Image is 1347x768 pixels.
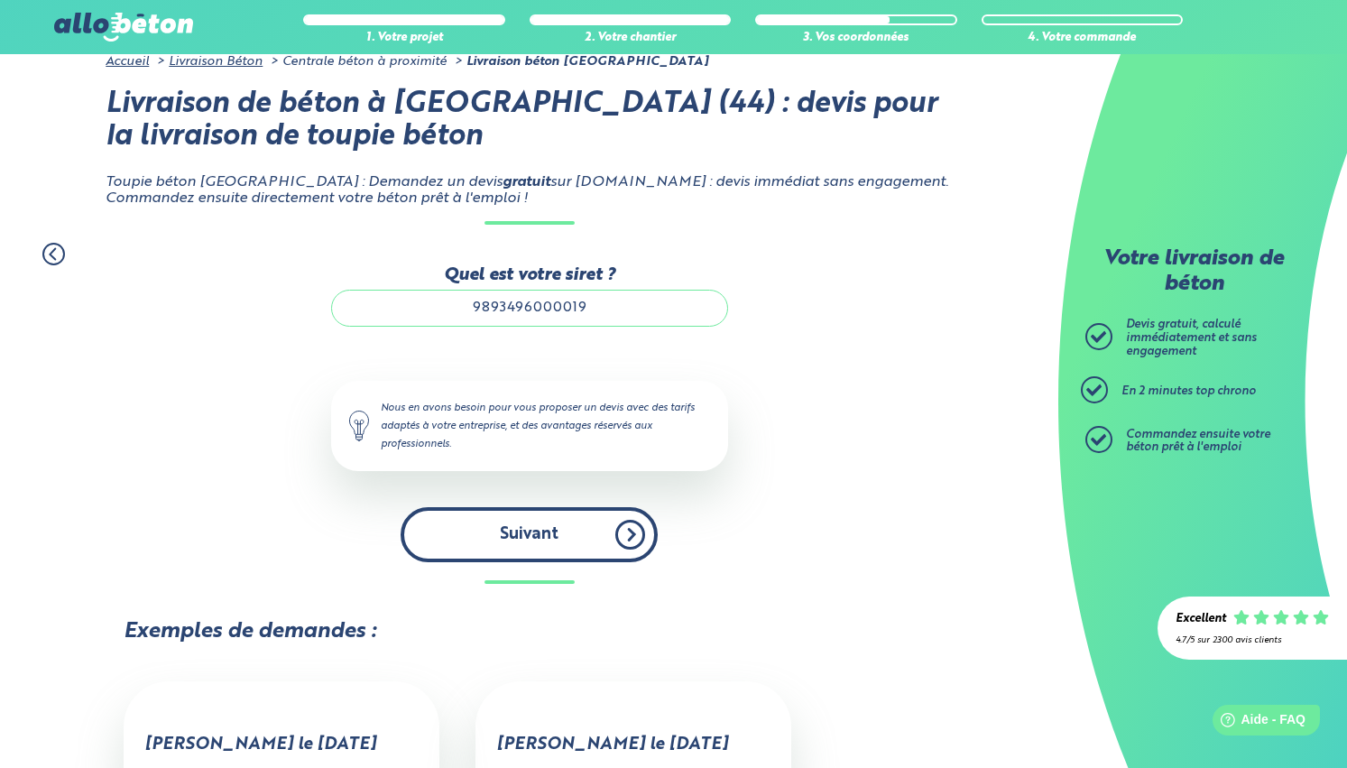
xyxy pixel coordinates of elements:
[124,620,952,645] h2: Exemples de demandes :
[144,736,419,755] h3: [PERSON_NAME] le [DATE]
[266,54,447,69] li: Centrale béton à proximité
[530,32,732,45] div: 2. Votre chantier
[331,265,728,285] label: Quel est votre siret ?
[1186,698,1327,748] iframe: Help widget launcher
[496,736,770,755] h3: [PERSON_NAME] le [DATE]
[106,174,952,208] p: Toupie béton [GEOGRAPHIC_DATA] : Demandez un devis sur [DOMAIN_NAME] : devis immédiat sans engage...
[755,32,957,45] div: 3. Vos coordonnées
[450,54,708,69] li: Livraison béton [GEOGRAPHIC_DATA]
[401,507,658,562] button: Suivant
[331,290,728,326] input: Siret de votre entreprise
[169,55,263,68] a: Livraison Béton
[106,88,952,155] h1: Livraison de béton à [GEOGRAPHIC_DATA] (44) : devis pour la livraison de toupie béton
[982,32,1184,45] div: 4. Votre commande
[503,175,550,190] strong: gratuit
[106,55,149,68] a: Accueil
[331,381,728,471] div: Nous en avons besoin pour vous proposer un devis avec des tarifs adaptés à votre entreprise, et d...
[303,32,505,45] div: 1. Votre projet
[54,13,193,42] img: allobéton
